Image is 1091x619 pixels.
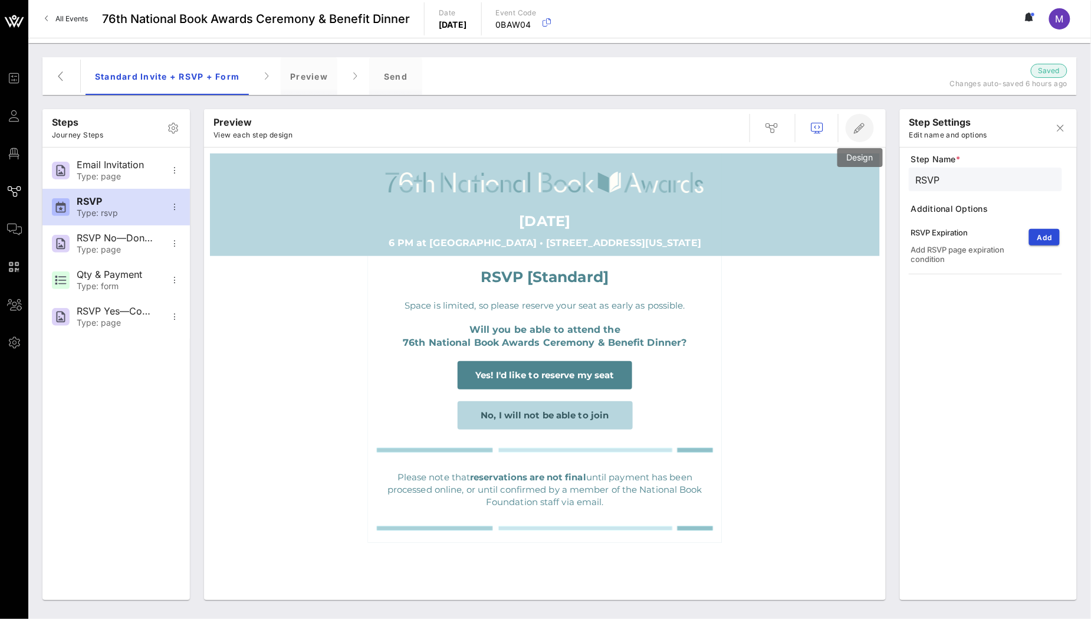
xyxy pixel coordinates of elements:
span: M [1056,13,1064,25]
p: Changes auto-saved 6 hours ago [920,78,1067,90]
div: Add RSVP page expiration condition [911,245,1020,264]
a: Yes! I'd like to reserve my seat [458,361,632,389]
p: Event Code [496,7,537,19]
div: Type: form [77,281,155,292]
p: Please note that until payment has been processed online, or until confirmed by a member of the N... [374,471,716,508]
span: Step Name [911,153,1062,165]
div: RSVP Expiration [911,228,1020,237]
p: 6 PM at [GEOGRAPHIC_DATA] • [STREET_ADDRESS][US_STATE] [374,237,716,250]
span: Add [1036,233,1052,242]
p: RSVP [Standard] [374,267,716,287]
div: Type: page [77,172,155,182]
div: Qty & Payment [77,269,155,280]
strong: reservations are not final [470,471,586,483]
p: View each step design [213,129,293,141]
span: Yes! I'd like to reserve my seat [475,369,614,381]
span: All Events [55,14,88,23]
div: Send [369,57,422,95]
div: RSVP [77,196,155,207]
div: Type: rsvp [77,208,155,218]
strong: Will you be able to attend the [469,324,620,335]
p: Steps [52,115,103,129]
a: All Events [38,9,95,28]
span: Additional Options [911,203,1062,215]
p: Preview [213,115,293,129]
div: Type: page [77,318,155,328]
div: Preview [281,57,337,95]
p: Journey Steps [52,129,103,141]
p: [DATE] [439,19,467,31]
span: Saved [1039,65,1060,77]
p: Edit name and options [909,129,987,141]
div: RSVP Yes—Confirmation [77,306,155,317]
strong: 76th National Book Awards Ceremony & Benefit Dinner? [403,337,686,348]
p: Space is limited, so please reserve your seat as early as possible. [374,299,716,312]
span: No, I will not be able to join [481,410,609,421]
button: Add [1029,229,1060,245]
span: 76th National Book Awards Ceremony & Benefit Dinner [102,10,410,28]
strong: [DATE] [520,212,571,230]
p: Date [439,7,467,19]
div: RSVP No—Donation Page [77,232,155,244]
div: M [1049,8,1070,30]
p: step settings [909,115,987,129]
p: 0BAW04 [496,19,537,31]
div: Email Invitation [77,159,155,171]
div: Standard Invite + RSVP + Form [86,57,249,95]
div: Type: page [77,245,155,255]
a: No, I will not be able to join [458,401,633,430]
